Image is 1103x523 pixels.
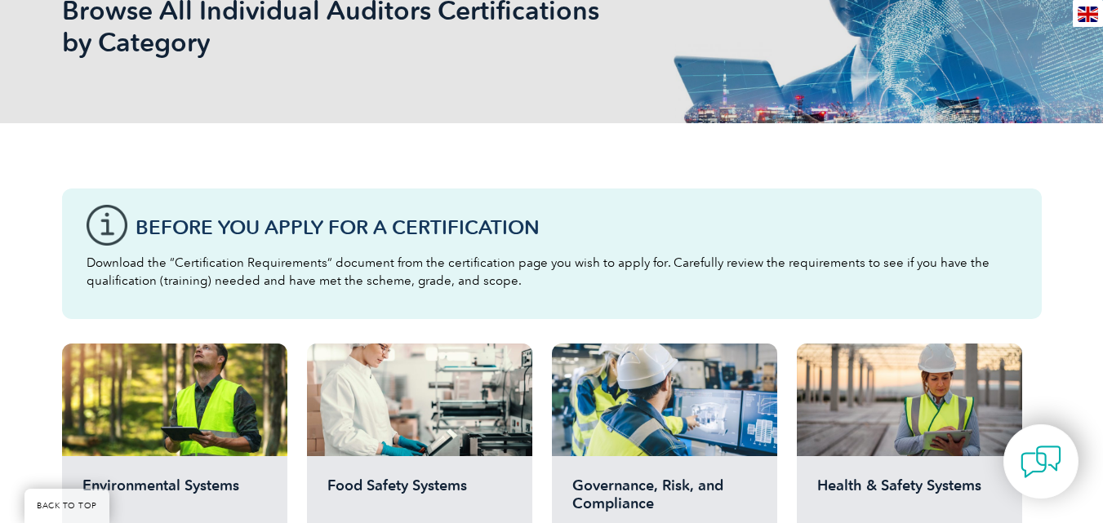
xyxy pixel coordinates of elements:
[1078,7,1098,22] img: en
[1021,441,1061,482] img: contact-chat.png
[136,217,1017,237] h3: Before You Apply For a Certification
[24,489,109,523] a: BACK TO TOP
[87,254,1017,290] p: Download the “Certification Requirements” document from the certification page you wish to apply ...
